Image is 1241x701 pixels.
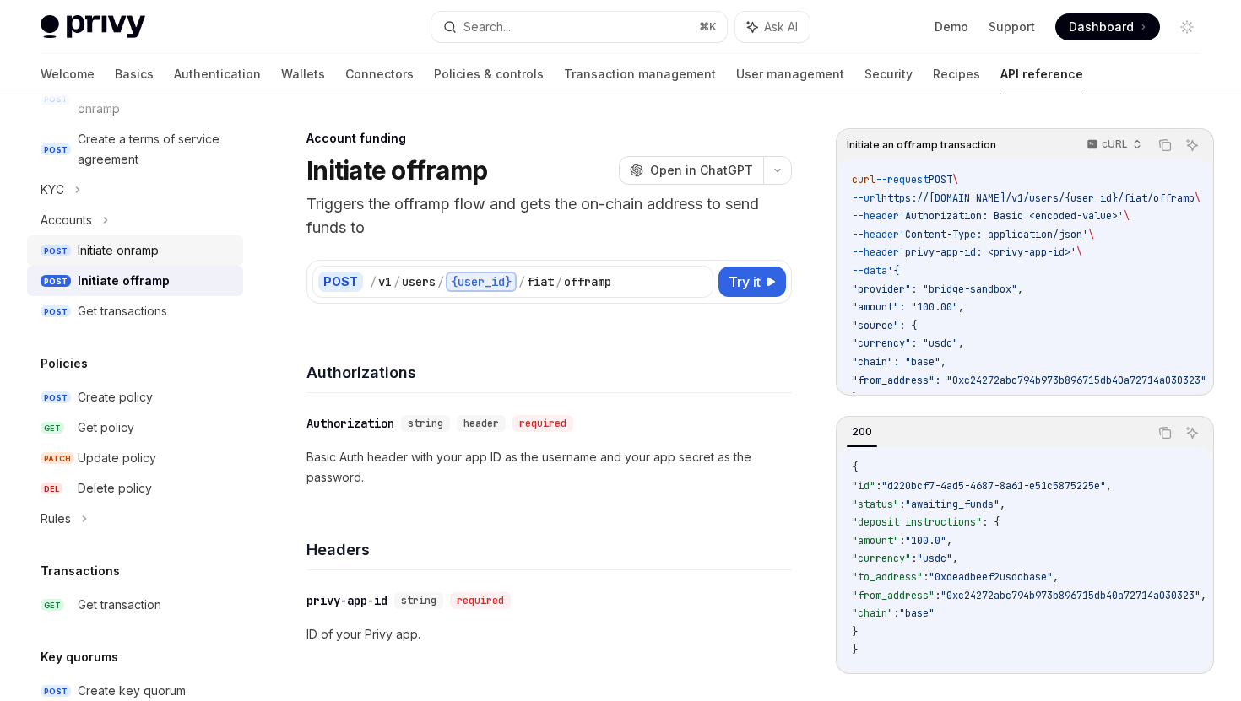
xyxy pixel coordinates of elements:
[78,301,167,321] div: Get transactions
[881,479,1106,493] span: "d220bcf7-4ad5-4687-8a61-e51c5875225e"
[893,607,899,620] span: :
[1195,191,1200,205] span: \
[306,415,394,432] div: Authorization
[41,305,71,318] span: POST
[78,271,170,291] div: Initiate offramp
[527,273,554,290] div: fiat
[431,12,726,42] button: Search...⌘K
[446,272,517,292] div: {user_id}
[899,534,905,547] span: :
[852,643,858,656] span: }
[41,422,64,434] span: GET
[434,54,544,94] a: Policies & controls
[852,570,923,584] span: "to_address"
[41,483,62,495] span: DEL
[899,209,1124,223] span: 'Authorization: Basic <encoded-value>'
[27,590,243,620] a: GETGet transaction
[78,595,161,615] div: Get transaction
[899,607,935,620] span: "base"
[852,625,858,639] span: }
[27,266,243,296] a: POSTInitiate offramp
[463,417,499,430] span: header
[952,173,958,186] span: \
[852,319,917,332] span: "source": {
[935,589,940,602] span: :
[27,235,243,266] a: POSTInitiate onramp
[852,264,887,278] span: --data
[27,124,243,175] a: POSTCreate a terms of service agreement
[41,509,71,529] div: Rules
[1154,134,1176,156] button: Copy the contents from the code block
[940,589,1200,602] span: "0xc24272abc794b973b896715db40a72714a030323"
[1069,19,1134,35] span: Dashboard
[875,479,881,493] span: :
[306,538,792,561] h4: Headers
[78,387,153,407] div: Create policy
[699,20,717,34] span: ⌘ K
[306,130,792,147] div: Account funding
[306,592,387,609] div: privy-app-id
[852,461,858,474] span: {
[852,374,1206,387] span: "from_address": "0xc24272abc794b973b896715db40a72714a030323"
[41,353,88,374] h5: Policies
[306,192,792,240] p: Triggers the offramp flow and gets the on-chain address to send funds to
[929,173,952,186] span: POST
[1055,13,1160,40] a: Dashboard
[306,624,792,644] p: ID of your Privy app.
[78,681,186,701] div: Create key quorum
[852,283,1023,296] span: "provider": "bridge-sandbox",
[78,448,156,468] div: Update policy
[512,415,573,432] div: required
[41,275,71,288] span: POST
[402,273,436,290] div: users
[933,54,980,94] a: Recipes
[1181,134,1203,156] button: Ask AI
[41,647,118,667] h5: Key quorums
[1154,422,1176,444] button: Copy the contents from the code block
[1077,131,1149,159] button: cURL
[905,534,946,547] span: "100.0"
[1000,498,1005,511] span: ,
[852,534,899,547] span: "amount"
[41,54,95,94] a: Welcome
[27,443,243,473] a: PATCHUpdate policy
[41,391,71,404] span: POST
[847,422,877,442] div: 200
[852,391,864,405] span: },
[78,240,159,261] div: Initiate onramp
[78,478,152,499] div: Delete policy
[78,129,233,170] div: Create a terms of service agreement
[852,589,935,602] span: "from_address"
[852,337,964,350] span: "currency": "usdc",
[946,534,952,547] span: ,
[41,210,92,230] div: Accounts
[370,273,377,290] div: /
[923,570,929,584] span: :
[1200,589,1206,602] span: ,
[875,173,929,186] span: --request
[78,418,134,438] div: Get policy
[989,19,1035,35] a: Support
[437,273,444,290] div: /
[41,561,120,581] h5: Transactions
[41,685,71,698] span: POST
[1173,13,1200,40] button: Toggle dark mode
[41,180,64,200] div: KYC
[1124,209,1130,223] span: \
[1000,54,1083,94] a: API reference
[852,173,875,186] span: curl
[929,570,1053,584] span: "0xdeadbeef2usdcbase"
[982,515,1000,529] span: : {
[306,361,792,384] h4: Authorizations
[518,273,525,290] div: /
[905,498,1000,511] span: "awaiting_funds"
[408,417,443,430] span: string
[564,54,716,94] a: Transaction management
[1102,138,1128,151] p: cURL
[318,272,363,292] div: POST
[41,143,71,156] span: POST
[41,599,64,612] span: GET
[27,473,243,504] a: DELDelete policy
[718,267,786,297] button: Try it
[899,228,1088,241] span: 'Content-Type: application/json'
